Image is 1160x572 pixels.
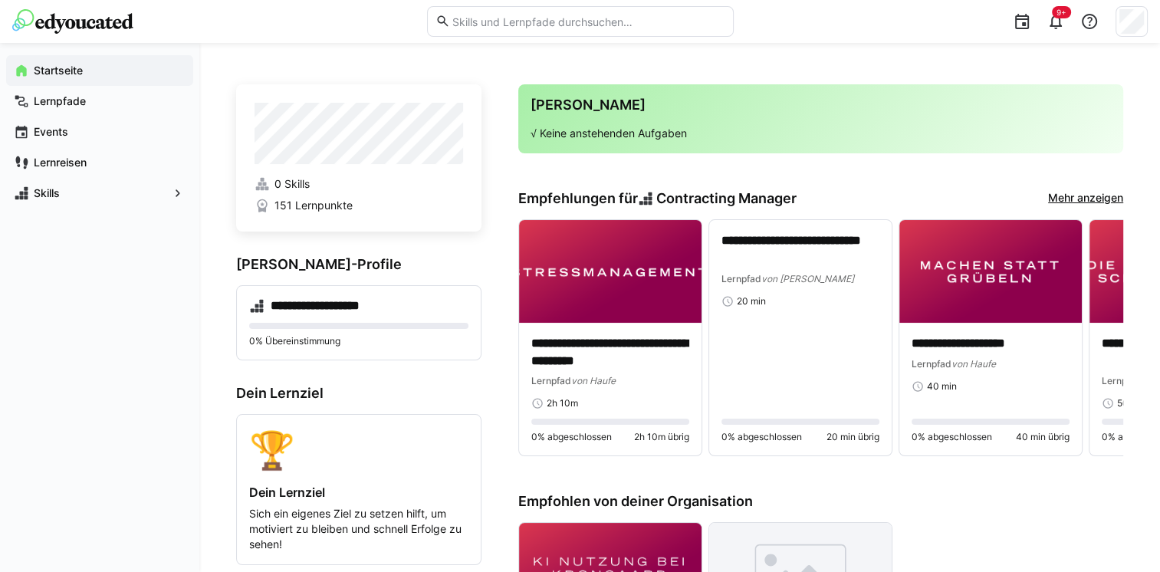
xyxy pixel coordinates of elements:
[249,506,468,552] p: Sich ein eigenes Ziel zu setzen hilft, um motiviert zu bleiben und schnell Erfolge zu sehen!
[249,427,468,472] div: 🏆
[249,485,468,500] h4: Dein Lernziel
[518,493,1123,510] h3: Empfohlen von deiner Organisation
[721,273,761,284] span: Lernpfad
[912,358,951,370] span: Lernpfad
[531,375,571,386] span: Lernpfad
[255,176,463,192] a: 0 Skills
[826,431,879,443] span: 20 min übrig
[274,176,310,192] span: 0 Skills
[531,126,1111,141] p: √ Keine anstehenden Aufgaben
[249,335,468,347] p: 0% Übereinstimmung
[951,358,996,370] span: von Haufe
[1048,190,1123,207] a: Mehr anzeigen
[547,397,578,409] span: 2h 10m
[519,220,702,323] img: image
[737,295,766,307] span: 20 min
[531,431,612,443] span: 0% abgeschlossen
[634,431,689,443] span: 2h 10m übrig
[571,375,616,386] span: von Haufe
[927,380,957,393] span: 40 min
[656,190,797,207] span: Contracting Manager
[450,15,725,28] input: Skills und Lernpfade durchsuchen…
[274,198,353,213] span: 151 Lernpunkte
[1056,8,1066,17] span: 9+
[1102,375,1142,386] span: Lernpfad
[1117,397,1146,409] span: 50 min
[899,220,1082,323] img: image
[761,273,854,284] span: von [PERSON_NAME]
[721,431,802,443] span: 0% abgeschlossen
[518,190,797,207] h3: Empfehlungen für
[236,385,481,402] h3: Dein Lernziel
[236,256,481,273] h3: [PERSON_NAME]-Profile
[912,431,992,443] span: 0% abgeschlossen
[1016,431,1070,443] span: 40 min übrig
[531,97,1111,113] h3: [PERSON_NAME]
